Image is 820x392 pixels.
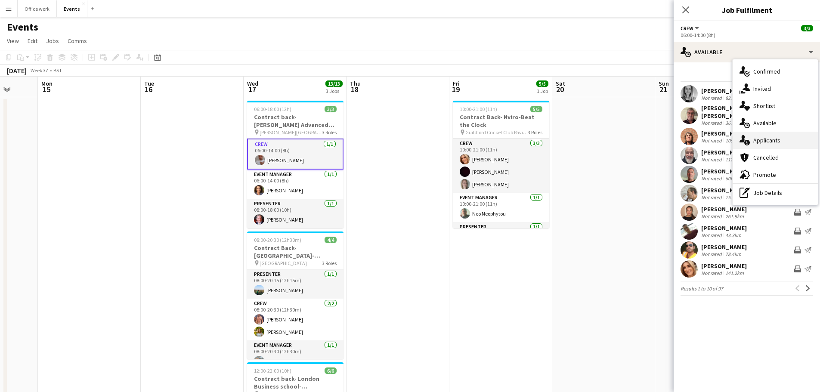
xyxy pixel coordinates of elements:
[530,106,542,112] span: 5/5
[724,175,739,182] div: 60km
[460,106,497,112] span: 10:00-21:00 (11h)
[701,251,724,257] div: Not rated
[18,0,57,17] button: Office work
[247,139,343,170] app-card-role: Crew1/106:00-14:00 (8h)[PERSON_NAME]
[701,95,724,101] div: Not rated
[64,35,90,46] a: Comms
[753,102,775,110] span: Shortlist
[753,171,776,179] span: Promote
[701,87,747,95] div: [PERSON_NAME]
[701,232,724,238] div: Not rated
[681,25,700,31] button: Crew
[801,25,813,31] span: 3/3
[701,213,724,219] div: Not rated
[701,224,747,232] div: [PERSON_NAME]
[556,80,565,87] span: Sat
[453,222,549,251] app-card-role: Presenter1/1
[453,101,549,228] app-job-card: 10:00-21:00 (11h)5/5Contract Back- Nviro-Beat the Clock Guildford Cricket Club Pavilion3 RolesCre...
[701,130,747,137] div: [PERSON_NAME]
[753,68,780,75] span: Confirmed
[24,35,41,46] a: Edit
[724,213,746,219] div: 261.9km
[453,193,549,222] app-card-role: Event Manager1/110:00-21:00 (11h)Neo Neophytou
[247,113,343,129] h3: Contract back- [PERSON_NAME] Advanced Materials- Chain Reaction
[7,37,19,45] span: View
[246,84,258,94] span: 17
[701,104,791,120] div: [PERSON_NAME] [PERSON_NAME]
[144,80,154,87] span: Tue
[452,84,460,94] span: 19
[724,120,743,126] div: 36.9km
[453,113,549,129] h3: Contract Back- Nviro-Beat the Clock
[724,95,743,101] div: 82.3km
[41,80,53,87] span: Mon
[247,80,258,87] span: Wed
[701,270,724,276] div: Not rated
[260,260,307,266] span: [GEOGRAPHIC_DATA]
[68,37,87,45] span: Comms
[528,129,542,136] span: 3 Roles
[46,37,59,45] span: Jobs
[701,167,747,175] div: [PERSON_NAME]
[43,35,62,46] a: Jobs
[537,88,548,94] div: 1 Job
[453,139,549,193] app-card-role: Crew3/310:00-21:00 (11h)[PERSON_NAME][PERSON_NAME][PERSON_NAME]
[247,231,343,359] div: 08:00-20:30 (12h30m)4/4Contract Back- [GEOGRAPHIC_DATA]-Animate [GEOGRAPHIC_DATA]3 RolesPresenter...
[453,80,460,87] span: Fri
[349,84,361,94] span: 18
[7,21,38,34] h1: Events
[247,299,343,340] app-card-role: Crew2/208:00-20:30 (12h30m)[PERSON_NAME][PERSON_NAME]
[674,42,820,62] div: Available
[701,175,724,182] div: Not rated
[701,186,747,194] div: [PERSON_NAME]
[3,35,22,46] a: View
[681,32,813,38] div: 06:00-14:00 (8h)
[254,367,291,374] span: 12:00-22:00 (10h)
[701,137,724,144] div: Not rated
[657,84,669,94] span: 21
[143,84,154,94] span: 16
[322,129,337,136] span: 3 Roles
[325,237,337,243] span: 4/4
[536,80,548,87] span: 5/5
[247,269,343,299] app-card-role: Presenter1/108:00-20:15 (12h15m)[PERSON_NAME]
[322,260,337,266] span: 3 Roles
[681,285,723,292] span: Results 1 to 10 of 97
[465,129,528,136] span: Guildford Cricket Club Pavilion
[724,156,746,163] div: 112.5km
[57,0,87,17] button: Events
[724,232,743,238] div: 43.3km
[724,137,746,144] div: 105.4km
[701,194,724,201] div: Not rated
[701,156,724,163] div: Not rated
[701,120,724,126] div: Not rated
[554,84,565,94] span: 20
[247,340,343,370] app-card-role: Event Manager1/108:00-20:30 (12h30m)[PERSON_NAME]
[701,243,747,251] div: [PERSON_NAME]
[724,270,746,276] div: 141.2km
[254,106,291,112] span: 06:00-18:00 (12h)
[28,67,50,74] span: Week 37
[40,84,53,94] span: 15
[325,367,337,374] span: 6/6
[659,80,669,87] span: Sun
[701,148,747,156] div: [PERSON_NAME]
[7,66,27,75] div: [DATE]
[681,25,693,31] span: Crew
[753,136,780,144] span: Applicants
[326,88,342,94] div: 3 Jobs
[674,4,820,15] h3: Job Fulfilment
[701,262,747,270] div: [PERSON_NAME]
[733,184,818,201] div: Job Details
[350,80,361,87] span: Thu
[753,119,777,127] span: Available
[254,237,301,243] span: 08:00-20:30 (12h30m)
[247,101,343,228] app-job-card: 06:00-18:00 (12h)3/3Contract back- [PERSON_NAME] Advanced Materials- Chain Reaction [PERSON_NAME]...
[260,129,322,136] span: [PERSON_NAME][GEOGRAPHIC_DATA]
[724,194,743,201] div: 75.4km
[701,205,747,213] div: [PERSON_NAME]
[325,106,337,112] span: 3/3
[753,154,779,161] span: Cancelled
